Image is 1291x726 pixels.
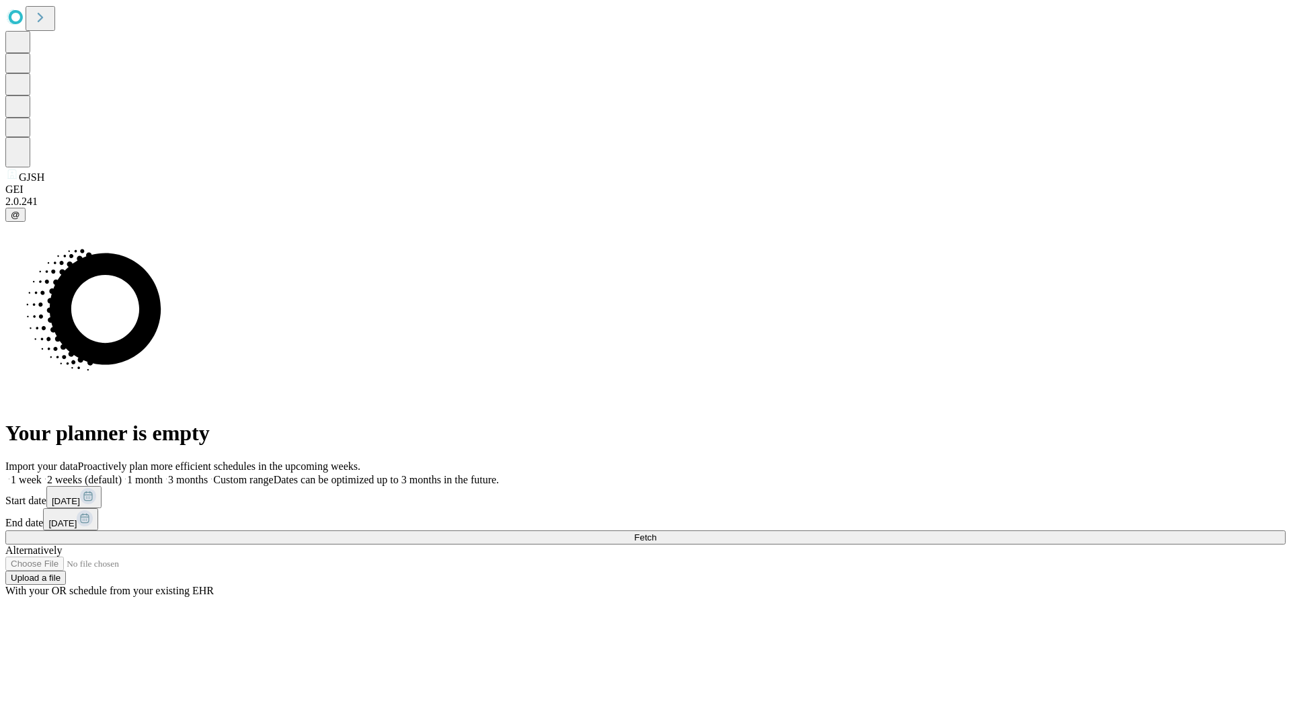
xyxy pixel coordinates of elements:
h1: Your planner is empty [5,421,1286,446]
span: [DATE] [48,518,77,528]
span: Proactively plan more efficient schedules in the upcoming weeks. [78,460,360,472]
span: @ [11,210,20,220]
span: Fetch [634,532,656,542]
button: Fetch [5,530,1286,544]
span: 1 month [127,474,163,485]
button: @ [5,208,26,222]
div: 2.0.241 [5,196,1286,208]
span: 3 months [168,474,208,485]
button: [DATE] [46,486,102,508]
div: Start date [5,486,1286,508]
div: GEI [5,184,1286,196]
span: GJSH [19,171,44,183]
span: Custom range [213,474,273,485]
span: Alternatively [5,544,62,556]
span: 2 weeks (default) [47,474,122,485]
span: With your OR schedule from your existing EHR [5,585,214,596]
span: Dates can be optimized up to 3 months in the future. [274,474,499,485]
div: End date [5,508,1286,530]
span: [DATE] [52,496,80,506]
button: Upload a file [5,571,66,585]
span: 1 week [11,474,42,485]
button: [DATE] [43,508,98,530]
span: Import your data [5,460,78,472]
